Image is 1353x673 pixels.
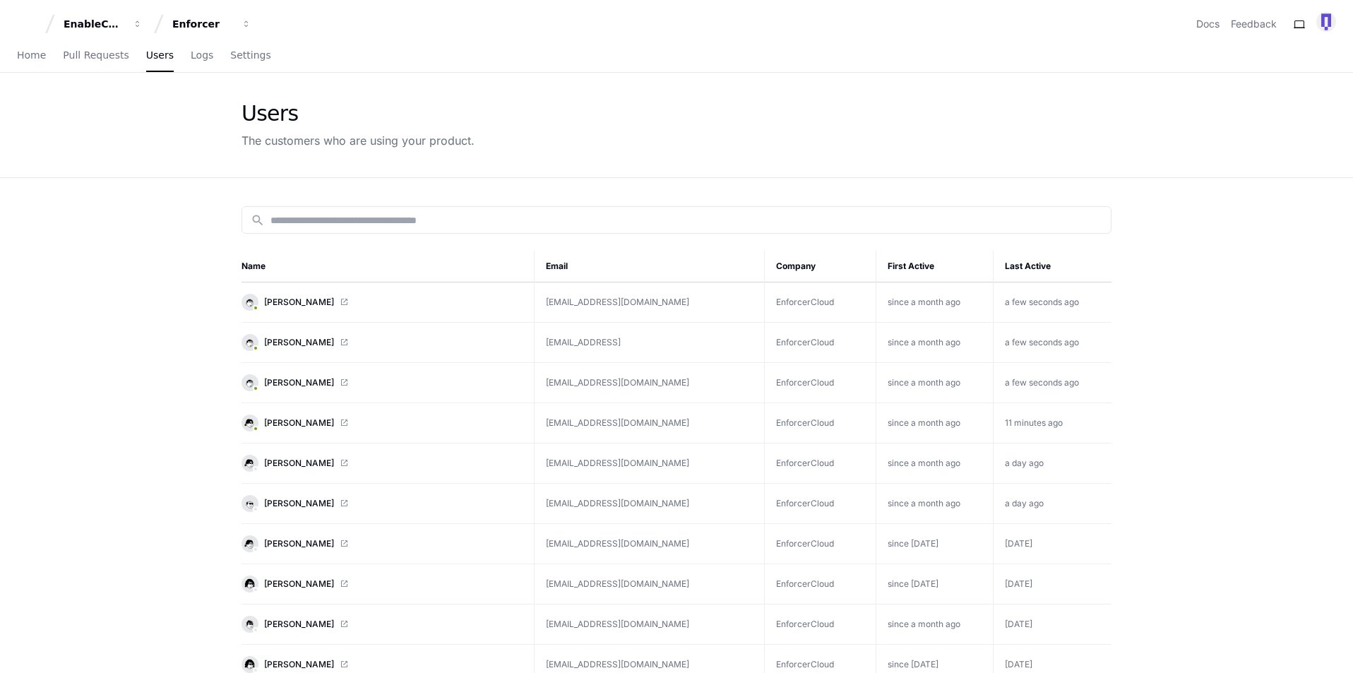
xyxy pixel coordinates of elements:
[243,456,256,470] img: 2.svg
[243,657,256,671] img: 16.svg
[764,524,876,564] td: EnforcerCloud
[535,323,765,363] td: [EMAIL_ADDRESS]
[242,294,523,311] a: [PERSON_NAME]
[172,17,233,31] div: Enforcer
[535,363,765,403] td: [EMAIL_ADDRESS][DOMAIN_NAME]
[264,297,334,308] span: [PERSON_NAME]
[264,578,334,590] span: [PERSON_NAME]
[876,564,994,604] td: since [DATE]
[764,443,876,484] td: EnforcerCloud
[191,51,213,59] span: Logs
[1231,17,1277,31] button: Feedback
[243,376,256,389] img: 8.svg
[167,11,257,37] button: Enforcer
[264,659,334,670] span: [PERSON_NAME]
[993,403,1111,443] td: 11 minutes ago
[876,403,994,443] td: since a month ago
[993,604,1111,645] td: [DATE]
[17,51,46,59] span: Home
[876,363,994,403] td: since a month ago
[146,51,174,59] span: Users
[764,363,876,403] td: EnforcerCloud
[535,282,765,323] td: [EMAIL_ADDRESS][DOMAIN_NAME]
[1308,626,1346,665] iframe: Open customer support
[242,132,475,149] div: The customers who are using your product.
[993,443,1111,484] td: a day ago
[535,251,765,282] th: Email
[993,363,1111,403] td: a few seconds ago
[17,40,46,72] a: Home
[764,403,876,443] td: EnforcerCloud
[243,617,256,631] img: 12.svg
[242,415,523,431] a: [PERSON_NAME]
[876,282,994,323] td: since a month ago
[242,334,523,351] a: [PERSON_NAME]
[191,40,213,72] a: Logs
[242,455,523,472] a: [PERSON_NAME]
[264,619,334,630] span: [PERSON_NAME]
[535,604,765,645] td: [EMAIL_ADDRESS][DOMAIN_NAME]
[264,498,334,509] span: [PERSON_NAME]
[264,458,334,469] span: [PERSON_NAME]
[242,495,523,512] a: [PERSON_NAME]
[63,40,129,72] a: Pull Requests
[243,295,256,309] img: 8.svg
[535,403,765,443] td: [EMAIL_ADDRESS][DOMAIN_NAME]
[242,101,475,126] div: Users
[993,484,1111,524] td: a day ago
[876,443,994,484] td: since a month ago
[993,323,1111,363] td: a few seconds ago
[764,564,876,604] td: EnforcerCloud
[242,616,523,633] a: [PERSON_NAME]
[243,416,256,429] img: 2.svg
[535,524,765,564] td: [EMAIL_ADDRESS][DOMAIN_NAME]
[264,337,334,348] span: [PERSON_NAME]
[993,282,1111,323] td: a few seconds ago
[242,576,523,592] a: [PERSON_NAME]
[993,524,1111,564] td: [DATE]
[146,40,174,72] a: Users
[264,377,334,388] span: [PERSON_NAME]
[264,538,334,549] span: [PERSON_NAME]
[993,564,1111,604] td: [DATE]
[535,484,765,524] td: [EMAIL_ADDRESS][DOMAIN_NAME]
[764,323,876,363] td: EnforcerCloud
[251,213,265,227] mat-icon: search
[1316,12,1336,32] img: 120491586
[243,537,256,550] img: 14.svg
[876,251,994,282] th: First Active
[535,443,765,484] td: [EMAIL_ADDRESS][DOMAIN_NAME]
[243,335,256,349] img: 8.svg
[242,251,535,282] th: Name
[230,40,270,72] a: Settings
[993,251,1111,282] th: Last Active
[242,535,523,552] a: [PERSON_NAME]
[1196,17,1220,31] a: Docs
[242,374,523,391] a: [PERSON_NAME]
[876,323,994,363] td: since a month ago
[764,484,876,524] td: EnforcerCloud
[876,484,994,524] td: since a month ago
[764,604,876,645] td: EnforcerCloud
[876,604,994,645] td: since a month ago
[876,524,994,564] td: since [DATE]
[535,564,765,604] td: [EMAIL_ADDRESS][DOMAIN_NAME]
[63,51,129,59] span: Pull Requests
[243,496,256,510] img: 13.svg
[764,282,876,323] td: EnforcerCloud
[242,656,523,673] a: [PERSON_NAME]
[243,577,256,590] img: 16.svg
[264,417,334,429] span: [PERSON_NAME]
[58,11,148,37] button: EnableComp
[764,251,876,282] th: Company
[64,17,124,31] div: EnableComp
[230,51,270,59] span: Settings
